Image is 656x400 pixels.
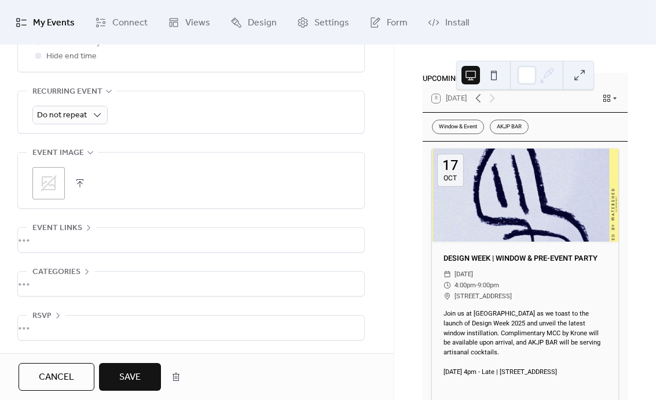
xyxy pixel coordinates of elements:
span: Form [387,14,408,32]
a: My Events [7,5,83,40]
a: Settings [288,5,358,40]
span: Categories [32,265,80,279]
span: Cancel [39,371,74,384]
span: 4:00pm [455,280,476,291]
div: Oct [444,175,457,182]
span: Views [185,14,210,32]
button: Cancel [19,363,94,391]
a: Design [222,5,285,40]
div: ​ [444,280,451,291]
a: Views [159,5,219,40]
div: ••• [18,228,364,252]
a: Connect [86,5,156,40]
div: ••• [18,272,364,296]
a: Install [419,5,478,40]
span: Do not repeat [37,108,87,123]
div: DESIGN WEEK | WINDOW & PRE-EVENT PARTY [432,253,618,264]
div: UPCOMING EVENTS [423,73,628,84]
span: My Events [33,14,75,32]
span: - [476,280,478,291]
span: Event links [32,221,82,235]
span: Save [119,371,141,384]
span: [DATE] [455,269,473,280]
span: Install [445,14,469,32]
div: AKJP BAR [490,120,529,134]
span: Hide end time [46,50,97,64]
button: Save [99,363,161,391]
div: Window & Event [432,120,484,134]
div: ••• [18,316,364,340]
div: 17 [442,159,459,173]
div: Join us at [GEOGRAPHIC_DATA] as we toast to the launch of Design Week 2025 and unveil the latest ... [432,309,618,387]
div: ; [32,167,65,199]
a: Form [361,5,416,40]
span: [STREET_ADDRESS] [455,291,512,302]
div: ​ [444,269,451,280]
span: Recurring event [32,85,102,99]
div: ​ [444,291,451,302]
span: 9:00pm [478,280,499,291]
span: Connect [112,14,148,32]
span: RSVP [32,309,52,323]
span: Event image [32,146,84,160]
span: Design [248,14,277,32]
span: Settings [314,14,349,32]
